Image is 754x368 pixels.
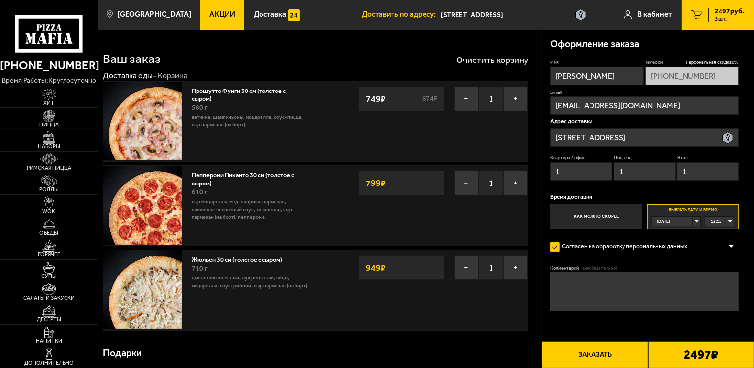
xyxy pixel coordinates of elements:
[288,9,300,21] img: 15daf4d41897b9f0e9f617042186c801.svg
[550,194,739,200] p: Время доставки
[479,87,503,111] span: 1
[503,171,528,195] button: +
[686,59,739,65] span: Персональная скидка 0 %
[684,348,718,361] b: 2497 ₽
[192,103,208,112] span: 580 г
[103,71,156,80] a: Доставка еды-
[454,171,479,195] button: −
[550,39,639,49] h3: Оформление заказа
[647,204,739,229] label: Выбрать дату и время
[715,16,744,22] span: 3 шт.
[158,71,188,81] div: Корзина
[454,87,479,111] button: −
[192,274,311,290] p: цыпленок копченый, лук репчатый, яйцо, моцарелла, соус грибной, сыр пармезан (на борт).
[479,171,503,195] span: 1
[454,255,479,280] button: −
[550,59,644,65] label: Имя
[550,239,695,255] label: Согласен на обработку персональных данных
[117,11,191,18] span: [GEOGRAPHIC_DATA]
[192,198,311,221] p: сыр Моцарелла, мед, паприка, пармезан, сливочно-чесночный соус, халапеньо, сыр пармезан (на борт)...
[677,154,739,161] label: Этаж
[192,253,290,263] a: Жюльен 30 см (толстое с сыром)
[550,204,642,229] label: Как можно скорее
[715,8,744,15] span: 2497 руб.
[362,11,441,18] span: Доставить по адресу:
[657,217,670,226] span: [DATE]
[103,53,161,65] h1: Ваш заказ
[363,90,388,108] strong: 749 ₽
[192,264,208,273] span: 710 г
[254,11,286,18] span: Доставка
[637,11,672,18] span: В кабинет
[550,96,739,115] input: @
[192,169,294,186] a: Пепперони Пиканто 30 см (толстое с сыром)
[192,188,208,196] span: 610 г
[479,255,503,280] span: 1
[550,154,612,161] label: Квартира / офис
[550,67,644,85] input: Имя
[456,56,528,64] button: Очистить корзину
[645,59,739,65] label: Телефон
[441,6,591,24] span: улица Хошимина, 7к3, подъезд 3
[363,258,388,277] strong: 949 ₽
[421,95,439,102] s: 874 ₽
[103,348,142,358] h3: Подарки
[503,255,528,280] button: +
[550,265,739,271] label: Комментарий
[209,11,235,18] span: Акции
[192,85,286,102] a: Прошутто Фунги 30 см (толстое с сыром)
[711,217,721,226] span: 12:15
[363,174,388,192] strong: 799 ₽
[583,265,617,271] span: (необязательно)
[192,113,311,129] p: ветчина, шампиньоны, моцарелла, соус-пицца, сыр пармезан (на борт).
[441,6,591,24] input: Ваш адрес доставки
[550,119,739,124] p: Адрес доставки
[542,341,648,368] button: Заказать
[503,87,528,111] button: +
[645,67,739,85] input: +7 (
[614,154,676,161] label: Подъезд
[550,89,739,95] label: E-mail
